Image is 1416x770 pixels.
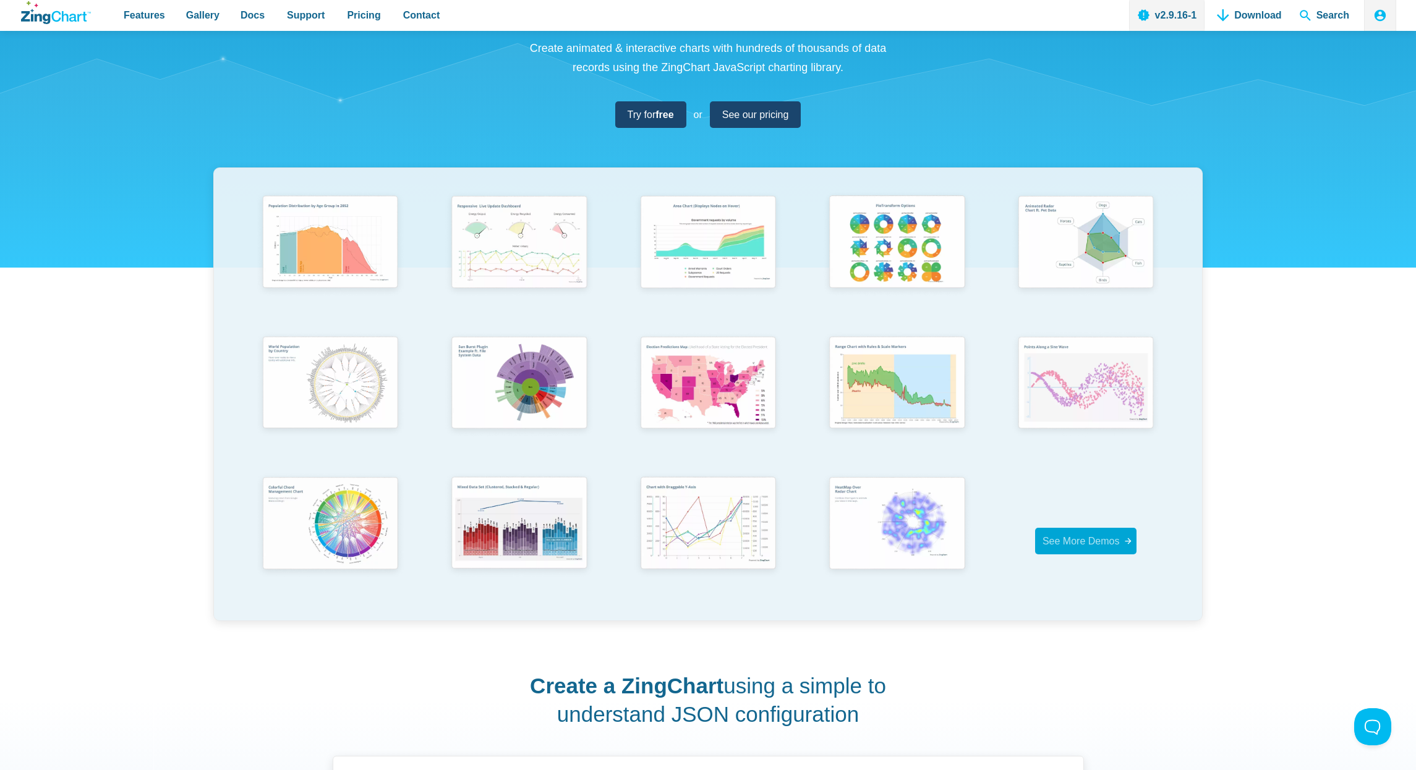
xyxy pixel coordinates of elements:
span: Features [124,7,165,23]
img: Chart with Draggable Y-Axis [633,471,783,579]
img: Mixed Data Set (Clustered, Stacked, and Regular) [443,471,594,578]
a: Pie Transform Options [803,190,992,330]
img: Animated Radar Chart ft. Pet Data [1010,190,1161,297]
img: Responsive Live Update Dashboard [443,190,594,297]
span: Gallery [186,7,220,23]
img: Election Predictions Map [633,331,783,438]
span: See our pricing [722,106,789,123]
span: See More Demos [1043,536,1120,546]
a: Responsive Live Update Dashboard [425,190,614,330]
img: Points Along a Sine Wave [1010,331,1161,438]
a: Animated Radar Chart ft. Pet Data [991,190,1180,330]
a: Election Predictions Map [613,331,803,471]
a: Chart with Draggable Y-Axis [613,471,803,611]
img: Heatmap Over Radar Chart [821,471,972,579]
span: Docs [241,7,265,23]
a: See our pricing [710,101,801,128]
img: Colorful Chord Management Chart [255,471,406,579]
a: Sun Burst Plugin Example ft. File System Data [425,331,614,471]
h2: using a simple to understand JSON configuration [527,672,889,728]
img: Pie Transform Options [821,190,972,297]
span: Support [287,7,325,23]
a: Points Along a Sine Wave [991,331,1180,471]
a: Range Chart with Rultes & Scale Markers [803,331,992,471]
img: Area Chart (Displays Nodes on Hover) [633,190,783,297]
span: Try for [628,106,674,123]
a: Colorful Chord Management Chart [236,471,425,611]
img: World Population by Country [255,331,406,439]
strong: Create a ZingChart [530,674,723,698]
a: Heatmap Over Radar Chart [803,471,992,611]
a: Try forfree [615,101,686,128]
a: Population Distribution by Age Group in 2052 [236,190,425,330]
a: ZingChart Logo. Click to return to the homepage [21,1,91,24]
a: Area Chart (Displays Nodes on Hover) [613,190,803,330]
img: Sun Burst Plugin Example ft. File System Data [443,331,594,438]
p: Create animated & interactive charts with hundreds of thousands of data records using the ZingCha... [522,39,894,77]
span: Contact [403,7,440,23]
a: See More Demos [1035,528,1137,554]
span: Pricing [347,7,380,23]
strong: free [655,109,673,120]
a: World Population by Country [236,331,425,471]
img: Population Distribution by Age Group in 2052 [255,190,406,297]
iframe: Toggle Customer Support [1354,708,1391,745]
img: Range Chart with Rultes & Scale Markers [821,331,972,439]
a: Mixed Data Set (Clustered, Stacked, and Regular) [425,471,614,611]
span: or [694,106,702,123]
